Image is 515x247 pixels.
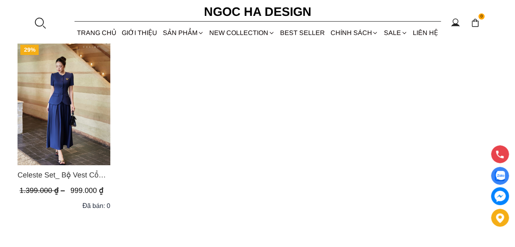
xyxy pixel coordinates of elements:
img: img-CART-ICON-ksit0nf1 [471,18,480,27]
div: Đã bán: 0 [82,201,110,211]
span: 999.000 ₫ [70,186,103,195]
a: LIÊN HỆ [410,22,440,44]
div: SẢN PHẨM [160,22,206,44]
img: Display image [495,171,505,181]
a: Ngoc Ha Design [197,2,319,22]
a: messenger [491,187,509,205]
a: NEW COLLECTION [206,22,277,44]
a: SALE [381,22,410,44]
span: Celeste Set_ Bộ Vest Cổ Tròn Chân Váy Nhún Xòe Màu Xanh Bò BJ142 [18,169,110,181]
span: 1.399.000 ₫ [20,186,67,195]
a: Product image - Celeste Set_ Bộ Vest Cổ Tròn Chân Váy Nhún Xòe Màu Xanh Bò BJ142 [18,42,110,165]
span: 0 [478,13,485,20]
a: Display image [491,167,509,185]
a: TRANG CHỦ [75,22,119,44]
a: BEST SELLER [278,22,328,44]
div: Chính sách [328,22,381,44]
a: Link to Celeste Set_ Bộ Vest Cổ Tròn Chân Váy Nhún Xòe Màu Xanh Bò BJ142 [18,169,110,181]
a: GIỚI THIỆU [119,22,160,44]
img: Celeste Set_ Bộ Vest Cổ Tròn Chân Váy Nhún Xòe Màu Xanh Bò BJ142 [18,42,110,165]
